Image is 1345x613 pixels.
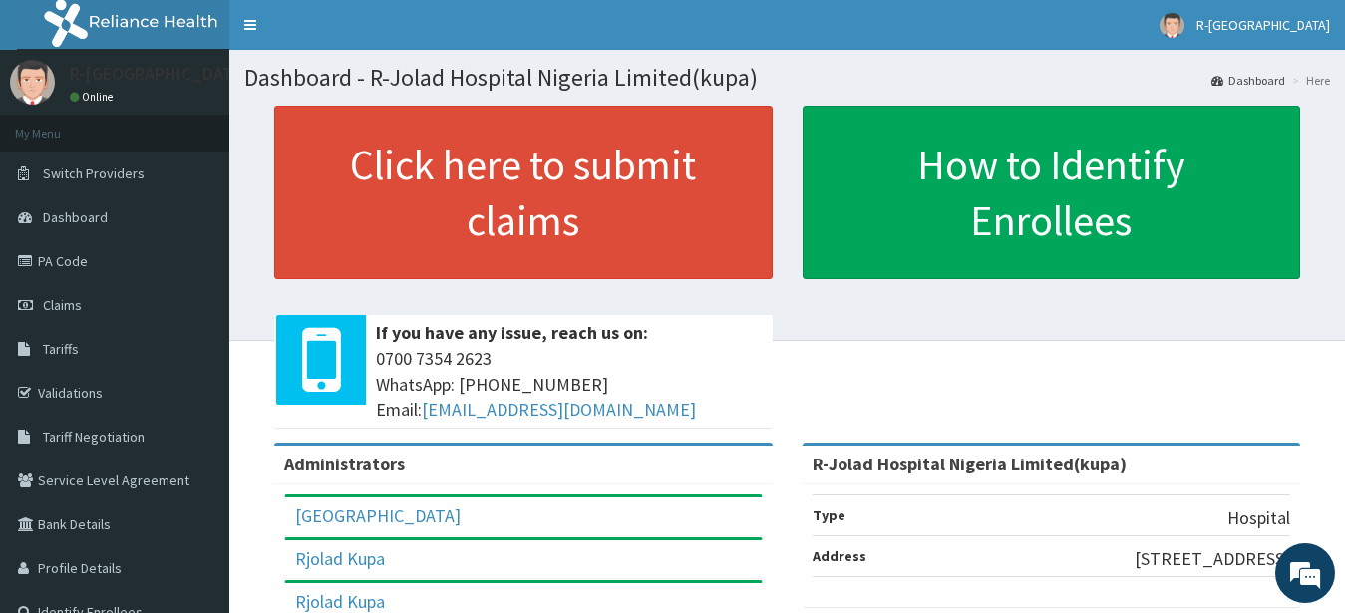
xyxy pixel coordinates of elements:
[813,506,845,524] b: Type
[43,296,82,314] span: Claims
[284,453,405,475] b: Administrators
[274,106,773,279] a: Click here to submit claims
[803,106,1301,279] a: How to Identify Enrollees
[43,428,145,446] span: Tariff Negotiation
[422,398,696,421] a: [EMAIL_ADDRESS][DOMAIN_NAME]
[376,346,763,423] span: 0700 7354 2623 WhatsApp: [PHONE_NUMBER] Email:
[1287,72,1330,89] li: Here
[43,208,108,226] span: Dashboard
[1160,13,1184,38] img: User Image
[376,321,648,344] b: If you have any issue, reach us on:
[1196,16,1330,34] span: R-[GEOGRAPHIC_DATA]
[244,65,1330,91] h1: Dashboard - R-Jolad Hospital Nigeria Limited(kupa)
[1227,505,1290,531] p: Hospital
[70,90,118,104] a: Online
[295,547,385,570] a: Rjolad Kupa
[10,60,55,105] img: User Image
[813,547,866,565] b: Address
[295,504,461,527] a: [GEOGRAPHIC_DATA]
[1135,546,1290,572] p: [STREET_ADDRESS]
[295,590,385,613] a: Rjolad Kupa
[70,65,249,83] p: R-[GEOGRAPHIC_DATA]
[813,453,1127,475] strong: R-Jolad Hospital Nigeria Limited(kupa)
[43,340,79,358] span: Tariffs
[43,164,145,182] span: Switch Providers
[1211,72,1285,89] a: Dashboard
